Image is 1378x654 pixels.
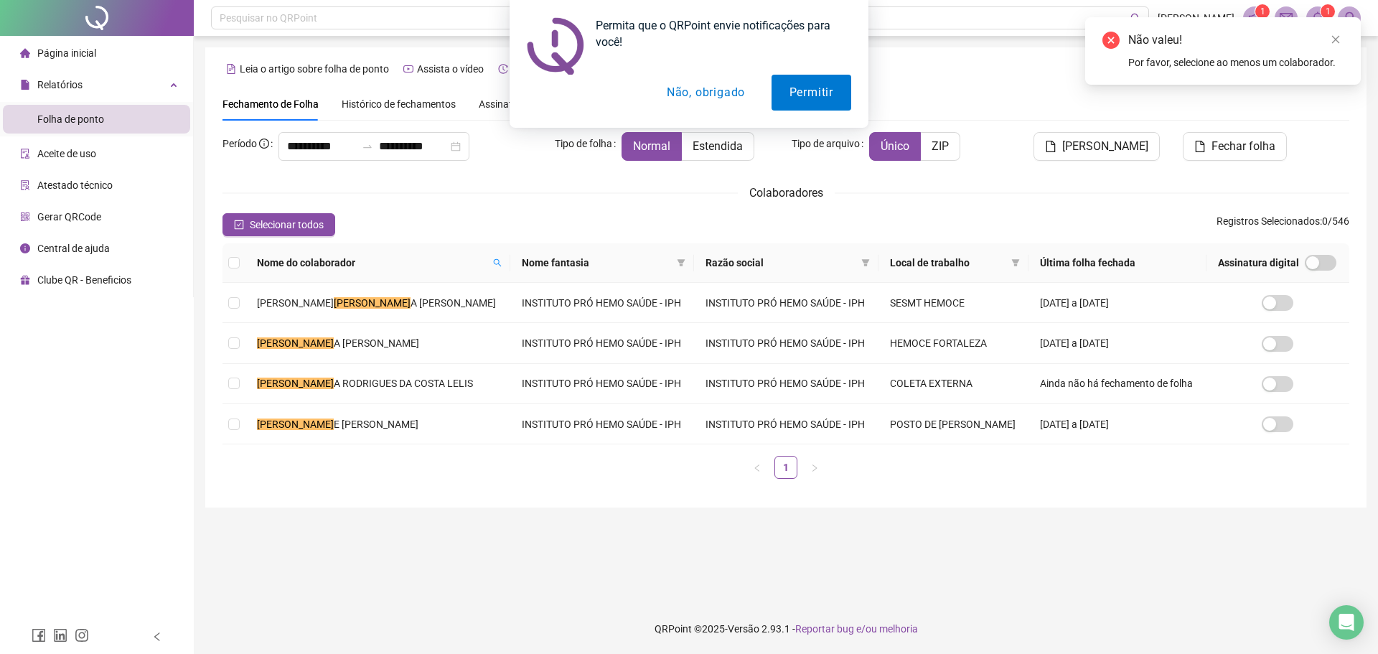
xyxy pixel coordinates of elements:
td: INSTITUTO PRÓ HEMO SAÚDE - IPH [694,404,878,444]
span: A [PERSON_NAME] [411,297,496,309]
span: solution [20,180,30,190]
a: 1 [775,457,797,478]
span: Nome fantasia [522,255,672,271]
mark: [PERSON_NAME] [257,337,334,349]
span: Período [222,138,257,149]
span: Versão [728,623,759,635]
span: Clube QR - Beneficios [37,274,131,286]
li: 1 [774,456,797,479]
span: Estendida [693,139,743,153]
span: search [493,258,502,267]
span: instagram [75,628,89,643]
span: filter [861,258,870,267]
span: info-circle [20,243,30,253]
button: left [746,456,769,479]
span: Colaboradores [749,186,823,200]
span: Assinatura digital [1218,255,1299,271]
td: POSTO DE [PERSON_NAME] [878,404,1028,444]
span: info-circle [259,139,269,149]
td: HEMOCE FORTALEZA [878,323,1028,363]
td: INSTITUTO PRÓ HEMO SAÚDE - IPH [510,323,695,363]
span: filter [677,258,685,267]
td: INSTITUTO PRÓ HEMO SAÚDE - IPH [694,283,878,323]
span: Aceite de uso [37,148,96,159]
span: : 0 / 546 [1217,213,1349,236]
span: Reportar bug e/ou melhoria [795,623,918,635]
span: swap-right [362,141,373,152]
span: file [1045,141,1056,152]
mark: [PERSON_NAME] [334,297,411,309]
span: Normal [633,139,670,153]
span: Ainda não há fechamento de folha [1040,378,1193,389]
span: Razão social [706,255,856,271]
span: linkedin [53,628,67,643]
mark: [PERSON_NAME] [257,378,334,389]
span: Central de ajuda [37,243,110,254]
span: Tipo de folha [555,136,612,151]
td: INSTITUTO PRÓ HEMO SAÚDE - IPH [694,323,878,363]
td: COLETA EXTERNA [878,364,1028,404]
td: [DATE] a [DATE] [1028,404,1206,444]
span: left [152,632,162,642]
span: filter [858,252,873,274]
span: filter [1011,258,1020,267]
li: Página anterior [746,456,769,479]
span: right [810,464,819,472]
footer: QRPoint © 2025 - 2.93.1 - [194,604,1378,654]
button: Permitir [772,75,851,111]
td: [DATE] a [DATE] [1028,283,1206,323]
button: Selecionar todos [222,213,335,236]
td: INSTITUTO PRÓ HEMO SAÚDE - IPH [510,283,695,323]
span: A [PERSON_NAME] [334,337,419,349]
td: INSTITUTO PRÓ HEMO SAÚDE - IPH [510,364,695,404]
span: Selecionar todos [250,217,324,233]
span: ZIP [932,139,949,153]
div: Open Intercom Messenger [1329,605,1364,640]
td: [DATE] a [DATE] [1028,323,1206,363]
li: Próxima página [803,456,826,479]
td: INSTITUTO PRÓ HEMO SAÚDE - IPH [510,404,695,444]
th: Última folha fechada [1028,243,1206,283]
button: Não, obrigado [649,75,763,111]
span: [PERSON_NAME] [257,297,334,309]
div: Permita que o QRPoint envie notificações para você! [584,17,851,50]
span: Atestado técnico [37,179,113,191]
span: Tipo de arquivo [792,136,860,151]
span: filter [1008,252,1023,274]
span: left [753,464,761,472]
span: A RODRIGUES DA COSTA LELIS [334,378,473,389]
span: Único [881,139,909,153]
span: search [490,252,505,274]
span: check-square [234,220,244,230]
span: filter [674,252,688,274]
button: [PERSON_NAME] [1033,132,1160,161]
span: Gerar QRCode [37,211,101,223]
button: right [803,456,826,479]
button: Fechar folha [1183,132,1287,161]
span: E [PERSON_NAME] [334,419,418,430]
span: gift [20,275,30,285]
span: qrcode [20,212,30,222]
img: notification icon [527,17,584,75]
span: to [362,141,373,152]
span: audit [20,149,30,159]
td: INSTITUTO PRÓ HEMO SAÚDE - IPH [694,364,878,404]
mark: [PERSON_NAME] [257,419,334,430]
span: Registros Selecionados [1217,215,1320,227]
span: facebook [32,628,46,643]
span: Local de trabalho [890,255,1006,271]
span: file [1194,141,1206,152]
td: SESMT HEMOCE [878,283,1028,323]
span: [PERSON_NAME] [1062,138,1148,155]
span: Fechar folha [1211,138,1275,155]
span: Nome do colaborador [257,255,487,271]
